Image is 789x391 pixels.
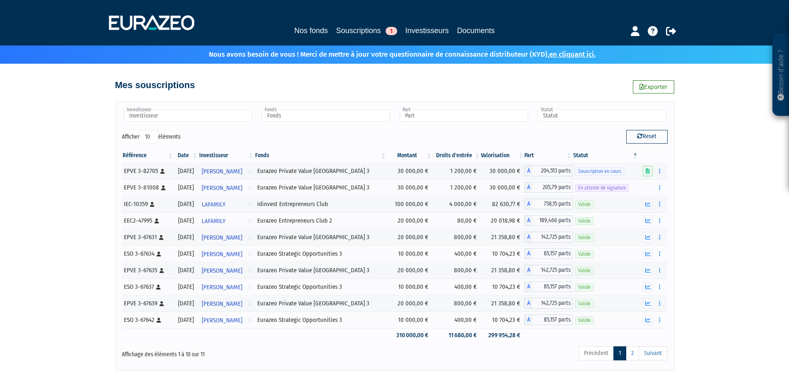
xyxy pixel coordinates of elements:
[177,200,195,209] div: [DATE]
[254,149,387,163] th: Fonds: activer pour trier la colonne par ordre croissant
[387,229,432,245] td: 20 000,00 €
[524,149,572,163] th: Part: activer pour trier la colonne par ordre croissant
[202,230,242,245] span: [PERSON_NAME]
[524,248,533,259] span: A
[257,233,384,242] div: Eurazeo Private Value [GEOGRAPHIC_DATA] 3
[159,268,164,273] i: [Français] Personne physique
[198,245,255,262] a: [PERSON_NAME]
[122,130,181,144] label: Afficher éléments
[150,202,154,207] i: [Français] Personne physique
[198,312,255,328] a: [PERSON_NAME]
[432,212,481,229] td: 80,00 €
[257,266,384,275] div: Eurazeo Private Value [GEOGRAPHIC_DATA] 3
[457,25,495,36] a: Documents
[575,250,594,258] span: Valide
[575,283,594,291] span: Valide
[115,80,195,90] h4: Mes souscriptions
[533,199,572,209] span: 758,15 parts
[177,316,195,324] div: [DATE]
[533,248,572,259] span: 85,157 parts
[248,280,251,295] i: Voir l'investisseur
[177,283,195,291] div: [DATE]
[248,313,251,328] i: Voir l'investisseur
[524,281,533,292] span: A
[524,166,533,176] span: A
[481,245,524,262] td: 10 704,23 €
[124,216,171,225] div: EEC2-47995
[157,318,161,323] i: [Français] Personne physique
[626,130,668,143] button: Reset
[432,278,481,295] td: 400,00 €
[524,182,572,193] div: A - Eurazeo Private Value Europe 3
[776,38,786,112] p: Besoin d'aide ?
[481,278,524,295] td: 10 704,23 €
[387,328,432,343] td: 310 000,00 €
[124,233,171,242] div: EPVE 3-67631
[248,213,251,229] i: Voir l'investisseur
[124,316,171,324] div: ESO 3-67642
[294,25,328,36] a: Nos fonds
[575,267,594,275] span: Valide
[124,249,171,258] div: ESO 3-67634
[481,179,524,196] td: 30 000,00 €
[177,233,195,242] div: [DATE]
[202,247,242,262] span: [PERSON_NAME]
[533,281,572,292] span: 85,157 parts
[124,266,171,275] div: EPVE 3-67635
[257,200,384,209] div: Idinvest Entrepreneurs Club
[639,346,667,360] a: Suivant
[481,212,524,229] td: 20 018,98 €
[524,232,572,242] div: A - Eurazeo Private Value Europe 3
[109,15,194,30] img: 1732889491-logotype_eurazeo_blanc_rvb.png
[524,215,572,226] div: A - Eurazeo Entrepreneurs Club 2
[387,196,432,212] td: 100 000,00 €
[124,200,171,209] div: IEC-10359
[524,298,533,309] span: A
[432,229,481,245] td: 800,00 €
[124,183,171,192] div: EPVE 3-81008
[185,48,596,60] p: Nous avons besoin de vous ! Merci de mettre à jour votre questionnaire de connaissance distribute...
[202,180,242,196] span: [PERSON_NAME]
[202,213,225,229] span: LAFAMILY
[124,299,171,308] div: EPVE 3-67639
[177,216,195,225] div: [DATE]
[481,163,524,179] td: 30 000,00 €
[432,328,481,343] td: 11 680,00 €
[257,167,384,175] div: Eurazeo Private Value [GEOGRAPHIC_DATA] 3
[336,25,397,38] a: Souscriptions1
[124,283,171,291] div: ESO 3-67637
[633,80,674,94] a: Exporter
[432,163,481,179] td: 1 200,00 €
[248,296,251,312] i: Voir l'investisseur
[177,249,195,258] div: [DATE]
[533,314,572,325] span: 85,157 parts
[140,130,158,144] select: Afficheréléments
[524,215,533,226] span: A
[524,199,533,209] span: A
[174,149,198,163] th: Date: activer pour trier la colonne par ordre croissant
[549,50,596,59] a: en cliquant ici.
[257,183,384,192] div: Eurazeo Private Value [GEOGRAPHIC_DATA] 3
[524,166,572,176] div: A - Eurazeo Private Value Europe 3
[198,295,255,312] a: [PERSON_NAME]
[575,217,594,225] span: Valide
[257,216,384,225] div: Eurazeo Entrepreneurs Club 2
[387,245,432,262] td: 10 000,00 €
[524,265,533,276] span: A
[575,234,594,242] span: Valide
[533,298,572,309] span: 142,725 parts
[257,249,384,258] div: Eurazeo Strategic Opportunities 3
[157,252,161,257] i: [Français] Personne physique
[432,295,481,312] td: 800,00 €
[124,167,171,175] div: EPVE 3-82705
[387,262,432,278] td: 20 000,00 €
[613,346,626,360] a: 1
[198,262,255,278] a: [PERSON_NAME]
[386,27,397,35] span: 1
[481,196,524,212] td: 82 630,77 €
[524,314,533,325] span: A
[122,149,174,163] th: Référence : activer pour trier la colonne par ordre croissant
[387,163,432,179] td: 30 000,00 €
[248,230,251,245] i: Voir l'investisseur
[248,263,251,278] i: Voir l'investisseur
